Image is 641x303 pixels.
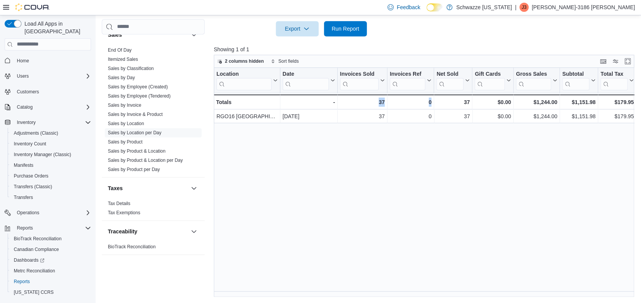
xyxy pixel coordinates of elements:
span: Inventory Count [11,139,91,148]
span: Sales by Employee (Created) [108,84,168,90]
span: Home [17,58,29,64]
span: Manifests [11,161,91,170]
span: Customers [14,87,91,96]
div: Invoices Sold [340,70,379,90]
span: Dashboards [11,256,91,265]
button: Inventory Count [8,138,94,149]
span: Metrc Reconciliation [11,266,91,275]
div: $0.00 [475,112,511,121]
button: Reports [14,223,36,233]
div: Total Tax [600,70,628,78]
button: Metrc Reconciliation [8,266,94,276]
a: Adjustments (Classic) [11,129,61,138]
div: $179.95 [600,112,634,121]
div: $1,151.98 [562,112,595,121]
button: Customers [2,86,94,97]
span: Sales by Product per Day [108,166,160,173]
button: Home [2,55,94,66]
span: Canadian Compliance [11,245,91,254]
button: Adjustments (Classic) [8,128,94,138]
a: BioTrack Reconciliation [108,244,156,249]
a: Dashboards [11,256,47,265]
span: Reports [14,223,91,233]
a: Sales by Invoice & Product [108,112,163,117]
button: Operations [14,208,42,217]
div: $0.00 [475,98,511,107]
a: Sales by Product [108,139,143,145]
button: Sales [108,31,188,39]
div: - [283,98,335,107]
span: Sales by Invoice [108,102,141,108]
button: BioTrack Reconciliation [8,233,94,244]
button: Display options [611,57,620,66]
a: Sales by Product & Location per Day [108,158,183,163]
a: Sales by Employee (Created) [108,84,168,90]
button: Operations [2,207,94,218]
span: Reports [17,225,33,231]
p: Showing 1 of 1 [214,46,638,53]
a: End Of Day [108,47,132,53]
div: RGO16 [GEOGRAPHIC_DATA] [216,112,278,121]
span: BioTrack Reconciliation [11,234,91,243]
span: Tax Exemptions [108,210,140,216]
button: Traceability [189,227,198,236]
button: Subtotal [562,70,595,90]
button: Reports [2,223,94,233]
a: Purchase Orders [11,171,52,181]
span: Sales by Invoice & Product [108,111,163,117]
span: Catalog [17,104,33,110]
div: Date [283,70,329,78]
div: Traceability [102,242,205,254]
div: Net Sold [436,70,464,90]
button: Inventory [14,118,39,127]
div: Net Sold [436,70,464,78]
a: Tax Exemptions [108,210,140,215]
input: Dark Mode [426,3,443,11]
span: Transfers (Classic) [14,184,52,190]
div: 0 [390,112,431,121]
button: Catalog [2,102,94,112]
a: Sales by Day [108,75,135,80]
div: Gift Cards [475,70,505,78]
span: Inventory Manager (Classic) [11,150,91,159]
span: Sales by Product & Location per Day [108,157,183,163]
a: Sales by Location per Day [108,130,161,135]
div: Total Tax [600,70,628,90]
a: Sales by Product & Location [108,148,166,154]
span: Reports [11,277,91,286]
button: Transfers (Classic) [8,181,94,192]
a: BioTrack Reconciliation [11,234,65,243]
div: Location [216,70,272,90]
span: J3 [522,3,527,12]
span: Sales by Day [108,75,135,81]
a: [US_STATE] CCRS [11,288,57,297]
a: Sales by Employee (Tendered) [108,93,171,99]
div: $1,244.00 [516,112,557,121]
button: Taxes [108,184,188,192]
span: Users [17,73,29,79]
div: Invoices Ref [390,70,425,78]
button: Net Sold [436,70,470,90]
div: Totals [216,98,278,107]
button: Inventory Manager (Classic) [8,149,94,160]
span: Sales by Location per Day [108,130,161,136]
a: Customers [14,87,42,96]
div: Invoices Sold [340,70,379,78]
span: Customers [17,89,39,95]
button: Run Report [324,21,367,36]
span: Canadian Compliance [14,246,59,252]
span: Adjustments (Classic) [11,129,91,138]
button: Inventory [2,117,94,128]
div: 0 [390,98,431,107]
button: Date [283,70,335,90]
a: Manifests [11,161,36,170]
button: Location [216,70,278,90]
div: Sales [102,46,205,177]
a: Sales by Location [108,121,144,126]
span: Transfers [14,194,33,200]
button: Users [2,71,94,81]
div: $179.95 [600,98,634,107]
